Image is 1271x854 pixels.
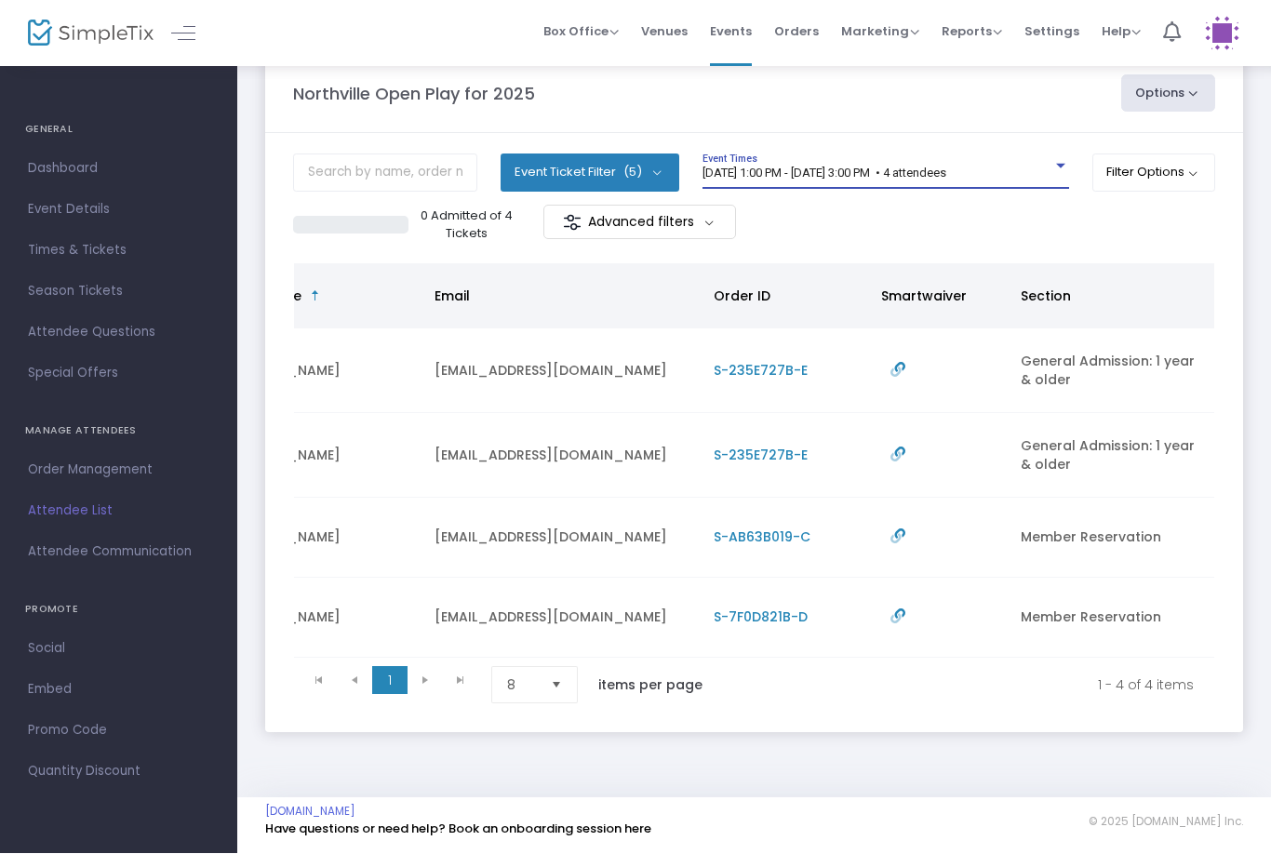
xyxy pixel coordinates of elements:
td: Member Reservation [1010,579,1214,659]
h4: MANAGE ATTENDEES [25,413,212,450]
span: (5) [623,166,642,180]
span: Venues [641,8,688,56]
m-panel-title: Northville Open Play for 2025 [293,82,535,107]
th: Smartwaiver [870,264,1010,329]
span: Event Details [28,198,209,222]
td: [PERSON_NAME] [219,499,423,579]
td: Member Reservation [1010,499,1214,579]
label: items per page [598,676,702,695]
td: [EMAIL_ADDRESS][DOMAIN_NAME] [423,579,702,659]
h4: GENERAL [25,112,212,149]
span: Order Management [28,459,209,483]
td: [EMAIL_ADDRESS][DOMAIN_NAME] [423,499,702,579]
button: Event Ticket Filter(5) [501,154,679,192]
span: Box Office [543,23,619,41]
span: Embed [28,678,209,702]
kendo-pager-info: 1 - 4 of 4 items [742,667,1194,704]
span: Events [710,8,752,56]
span: Social [28,637,209,661]
span: Attendee List [28,500,209,524]
td: General Admission: 1 year & older [1010,329,1214,414]
a: Have questions or need help? Book an onboarding session here [265,821,651,838]
button: Select [543,668,569,703]
span: Order ID [714,287,770,306]
span: Email [435,287,470,306]
h4: PROMOTE [25,592,212,629]
td: [PERSON_NAME] [219,579,423,659]
span: Reports [942,23,1002,41]
span: S-235E727B-E [714,447,808,465]
span: Times & Tickets [28,239,209,263]
span: Season Tickets [28,280,209,304]
a: [DOMAIN_NAME] [265,805,355,820]
img: filter [563,214,582,233]
span: 8 [507,676,536,695]
span: Special Offers [28,362,209,386]
span: Attendee Communication [28,540,209,565]
button: Filter Options [1092,154,1216,192]
span: Page 1 [372,667,408,695]
span: S-7F0D821B-D [714,608,808,627]
span: Section [1021,287,1071,306]
td: [EMAIL_ADDRESS][DOMAIN_NAME] [423,329,702,414]
span: Settings [1024,8,1079,56]
td: [PERSON_NAME] [219,329,423,414]
span: Help [1102,23,1141,41]
span: S-235E727B-E [714,362,808,380]
span: Promo Code [28,719,209,743]
td: [EMAIL_ADDRESS][DOMAIN_NAME] [423,414,702,499]
div: Data table [294,264,1214,659]
span: Attendee Questions [28,321,209,345]
span: Quantity Discount [28,760,209,784]
td: [PERSON_NAME] [219,414,423,499]
input: Search by name, order number, email, ip address [293,154,477,193]
span: S-AB63B019-C [714,528,810,547]
button: Options [1121,75,1216,113]
span: Marketing [841,23,919,41]
span: Sortable [308,289,323,304]
td: General Admission: 1 year & older [1010,414,1214,499]
span: Orders [774,8,819,56]
span: © 2025 [DOMAIN_NAME] Inc. [1089,815,1243,830]
span: Dashboard [28,157,209,181]
span: [DATE] 1:00 PM - [DATE] 3:00 PM • 4 attendees [702,167,946,180]
m-button: Advanced filters [543,206,736,240]
p: 0 Admitted of 4 Tickets [416,207,518,244]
